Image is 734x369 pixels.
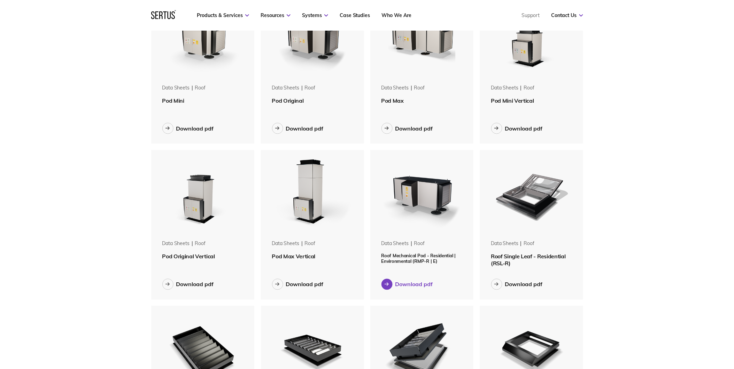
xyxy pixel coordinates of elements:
[162,97,184,104] span: Pod Mini
[195,241,206,248] div: roof
[381,97,404,104] span: Pod Max
[699,336,734,369] iframe: Chat Widget
[272,97,304,104] span: Pod Original
[524,85,534,92] div: roof
[272,241,299,248] div: Data Sheets
[162,253,215,260] span: Pod Original Vertical
[340,12,370,18] a: Case Studies
[414,85,425,92] div: roof
[381,85,409,92] div: Data Sheets
[491,97,534,104] span: Pod Mini Vertical
[522,12,540,18] a: Support
[176,281,214,288] div: Download pdf
[286,125,324,132] div: Download pdf
[272,123,324,134] button: Download pdf
[381,123,433,134] button: Download pdf
[302,12,328,18] a: Systems
[162,123,214,134] button: Download pdf
[395,125,433,132] div: Download pdf
[162,85,190,92] div: Data Sheets
[176,125,214,132] div: Download pdf
[305,241,315,248] div: roof
[395,281,433,288] div: Download pdf
[381,241,409,248] div: Data Sheets
[286,281,324,288] div: Download pdf
[195,85,206,92] div: roof
[162,279,214,290] button: Download pdf
[491,279,543,290] button: Download pdf
[491,253,566,267] span: Roof Single Leaf - Residential (RSL-R)
[272,253,316,260] span: Pod Max Vertical
[524,241,534,248] div: roof
[381,253,456,264] span: Roof Mechanical Pod - Residential | Environmental (RMP-R | E)
[505,125,543,132] div: Download pdf
[272,279,324,290] button: Download pdf
[197,12,249,18] a: Products & Services
[272,85,299,92] div: Data Sheets
[505,281,543,288] div: Download pdf
[382,12,412,18] a: Who We Are
[551,12,583,18] a: Contact Us
[305,85,315,92] div: roof
[381,279,433,290] button: Download pdf
[491,85,518,92] div: Data Sheets
[491,123,543,134] button: Download pdf
[491,241,518,248] div: Data Sheets
[414,241,425,248] div: roof
[162,241,190,248] div: Data Sheets
[261,12,291,18] a: Resources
